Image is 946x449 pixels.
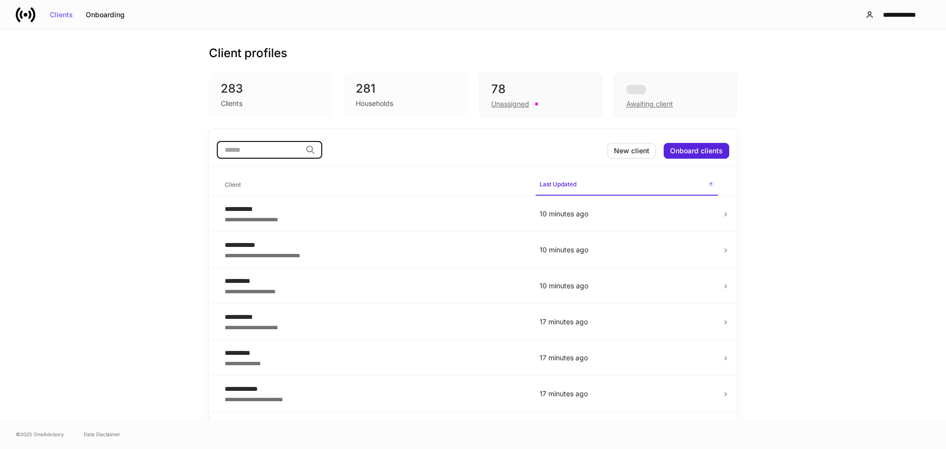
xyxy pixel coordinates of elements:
[221,81,320,97] div: 283
[356,99,393,108] div: Households
[43,7,79,23] button: Clients
[540,179,576,189] h6: Last Updated
[356,81,455,97] div: 281
[608,143,656,159] button: New client
[614,73,737,117] div: Awaiting client
[626,99,673,109] div: Awaiting client
[536,174,718,196] span: Last Updated
[491,81,590,97] div: 78
[86,11,125,18] div: Onboarding
[79,7,131,23] button: Onboarding
[540,389,714,399] p: 17 minutes ago
[225,180,241,189] h6: Client
[479,73,602,117] div: 78Unassigned
[670,147,723,154] div: Onboard clients
[491,99,529,109] div: Unassigned
[50,11,73,18] div: Clients
[16,430,64,438] span: © 2025 OneAdvisory
[221,99,242,108] div: Clients
[84,430,120,438] a: Data Disclaimer
[540,353,714,363] p: 17 minutes ago
[540,209,714,219] p: 10 minutes ago
[540,317,714,327] p: 17 minutes ago
[540,281,714,291] p: 10 minutes ago
[221,175,528,195] span: Client
[664,143,729,159] button: Onboard clients
[209,45,287,61] h3: Client profiles
[540,245,714,255] p: 10 minutes ago
[614,147,649,154] div: New client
